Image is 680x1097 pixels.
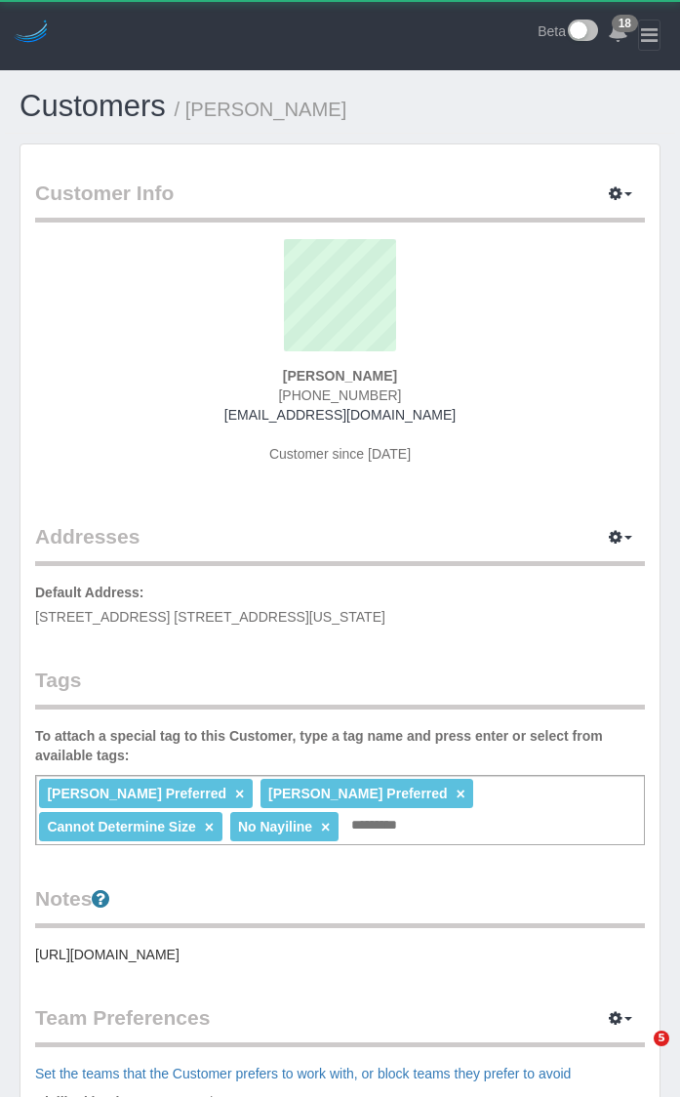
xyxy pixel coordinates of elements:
a: [EMAIL_ADDRESS][DOMAIN_NAME] [224,407,456,423]
legend: Tags [35,666,645,710]
span: [PHONE_NUMBER] [278,387,401,403]
span: [PERSON_NAME] Preferred [47,786,226,801]
span: [STREET_ADDRESS] [STREET_ADDRESS][US_STATE] [35,609,385,625]
span: [PERSON_NAME] Preferred [268,786,448,801]
legend: Addresses [35,522,645,566]
img: New interface [566,20,598,45]
a: Beta [538,20,598,45]
a: 18 [608,20,628,49]
a: × [205,819,214,835]
a: × [457,786,465,802]
label: Default Address: [35,583,144,602]
label: To attach a special tag to this Customer, type a tag name and press enter or select from availabl... [35,726,645,765]
span: Customer since [DATE] [269,446,411,462]
span: No Nayiline [238,819,312,834]
span: 18 [612,15,638,32]
a: × [321,819,330,835]
small: / [PERSON_NAME] [175,99,347,120]
legend: Notes [35,884,645,928]
pre: [URL][DOMAIN_NAME] [35,945,645,964]
strong: [PERSON_NAME] [283,368,397,384]
span: 5 [654,1031,669,1046]
legend: Customer Info [35,179,645,223]
iframe: Intercom live chat [614,1031,660,1077]
a: × [235,786,244,802]
span: Cannot Determine Size [47,819,195,834]
img: Automaid Logo [12,20,51,47]
a: Customers [20,89,166,123]
legend: Team Preferences [35,1003,645,1047]
a: Set the teams that the Customer prefers to work with, or block teams they prefer to avoid [35,1066,571,1081]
